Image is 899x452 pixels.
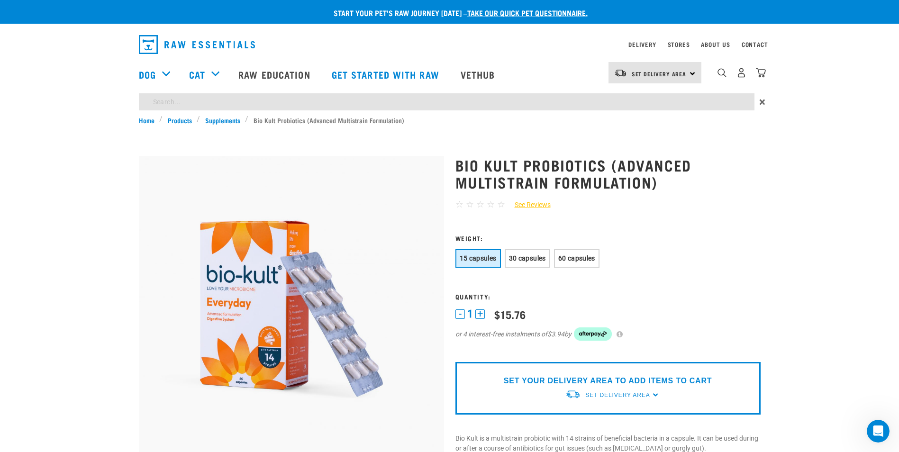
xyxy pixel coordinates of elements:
[455,249,501,268] button: 15 capsules
[475,309,485,319] button: +
[487,199,495,210] span: ☆
[867,420,890,443] iframe: Intercom live chat
[460,254,497,262] span: 15 capsules
[505,200,551,210] a: See Reviews
[565,389,581,399] img: van-moving.png
[139,93,754,110] input: Search...
[229,55,322,93] a: Raw Education
[455,309,465,319] button: -
[742,43,768,46] a: Contact
[614,69,627,77] img: van-moving.png
[701,43,730,46] a: About Us
[466,199,474,210] span: ☆
[628,43,656,46] a: Delivery
[574,327,612,341] img: Afterpay
[322,55,451,93] a: Get started with Raw
[467,10,588,15] a: take our quick pet questionnaire.
[131,31,768,58] nav: dropdown navigation
[494,308,526,320] div: $15.76
[509,254,546,262] span: 30 capsules
[139,115,160,125] a: Home
[139,115,761,125] nav: breadcrumbs
[455,156,761,190] h1: Bio Kult Probiotics (Advanced Multistrain Formulation)
[455,293,761,300] h3: Quantity:
[139,35,255,54] img: Raw Essentials Logo
[756,68,766,78] img: home-icon@2x.png
[497,199,505,210] span: ☆
[668,43,690,46] a: Stores
[759,93,765,110] span: ×
[558,254,595,262] span: 60 capsules
[717,68,726,77] img: home-icon-1@2x.png
[632,72,687,75] span: Set Delivery Area
[554,249,599,268] button: 60 capsules
[736,68,746,78] img: user.png
[547,329,564,339] span: $3.94
[467,309,473,319] span: 1
[451,55,507,93] a: Vethub
[585,392,650,398] span: Set Delivery Area
[505,249,550,268] button: 30 capsules
[504,375,712,387] p: SET YOUR DELIVERY AREA TO ADD ITEMS TO CART
[455,235,761,242] h3: Weight:
[163,115,197,125] a: Products
[200,115,245,125] a: Supplements
[455,199,463,210] span: ☆
[476,199,484,210] span: ☆
[189,67,205,81] a: Cat
[139,67,156,81] a: Dog
[455,327,761,341] div: or 4 interest-free instalments of by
